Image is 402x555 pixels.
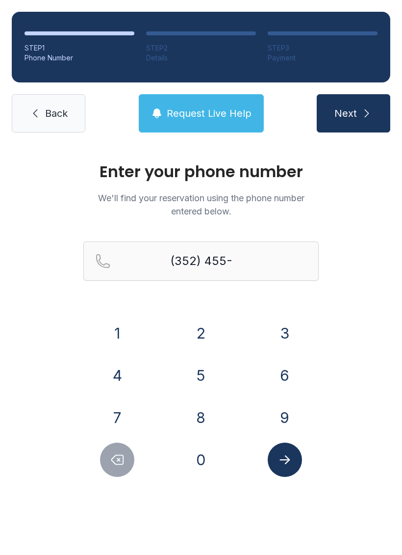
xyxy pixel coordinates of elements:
div: Details [146,53,256,63]
button: Delete number [100,443,134,477]
button: 3 [268,316,302,350]
input: Reservation phone number [83,241,319,281]
button: 8 [184,400,218,435]
button: 6 [268,358,302,393]
button: 2 [184,316,218,350]
button: 5 [184,358,218,393]
p: We'll find your reservation using the phone number entered below. [83,191,319,218]
div: Phone Number [25,53,134,63]
button: 9 [268,400,302,435]
div: STEP 2 [146,43,256,53]
div: Payment [268,53,377,63]
h1: Enter your phone number [83,164,319,180]
div: STEP 3 [268,43,377,53]
span: Request Live Help [167,106,251,120]
div: STEP 1 [25,43,134,53]
span: Next [334,106,357,120]
button: 4 [100,358,134,393]
button: Submit lookup form [268,443,302,477]
button: 7 [100,400,134,435]
button: 1 [100,316,134,350]
button: 0 [184,443,218,477]
span: Back [45,106,68,120]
